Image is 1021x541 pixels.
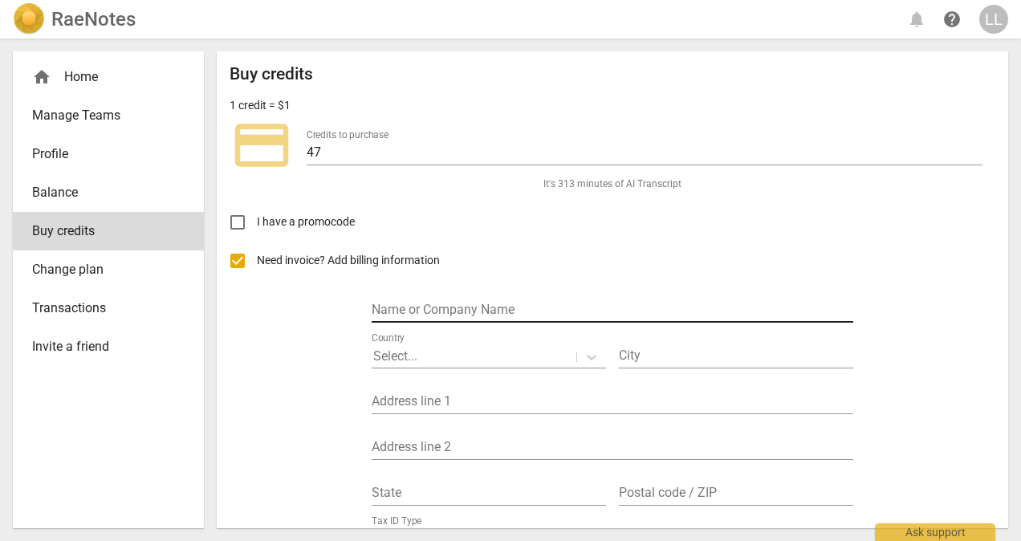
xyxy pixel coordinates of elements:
span: Transactions [32,299,172,318]
span: It's 313 minutes of AI Transcript [543,177,681,191]
a: Invite a friend [13,327,204,366]
span: I have a promocode [257,214,355,230]
a: Buy credits [13,212,204,250]
a: Help [938,5,966,34]
span: Balance [32,183,172,202]
a: Profile [13,135,204,173]
span: Profile [32,144,172,164]
span: credit_card [230,113,294,177]
a: Transactions [13,289,204,327]
span: home [32,67,51,87]
span: Manage Teams [32,106,172,125]
label: Tax ID Type [372,516,421,526]
span: Need invoice? Add billing information [257,252,442,269]
label: Credits to purchase [307,130,388,140]
a: Manage Teams [13,96,204,135]
label: Country [372,333,405,343]
h2: Buy credits [230,64,313,84]
span: Change plan [32,260,172,279]
div: Home [13,58,204,96]
button: LL [979,5,1008,34]
a: Balance [13,173,204,212]
div: Ask support [875,523,995,541]
span: help [942,10,962,29]
img: Logo [13,3,45,35]
span: Invite a friend [32,337,172,356]
p: Select... [373,347,417,365]
a: LogoRaeNotes [13,3,136,35]
p: 1 credit = $1 [230,97,291,114]
span: Buy credits [32,222,172,241]
h2: RaeNotes [51,8,136,31]
a: Change plan [13,250,204,289]
div: Home [32,67,172,87]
